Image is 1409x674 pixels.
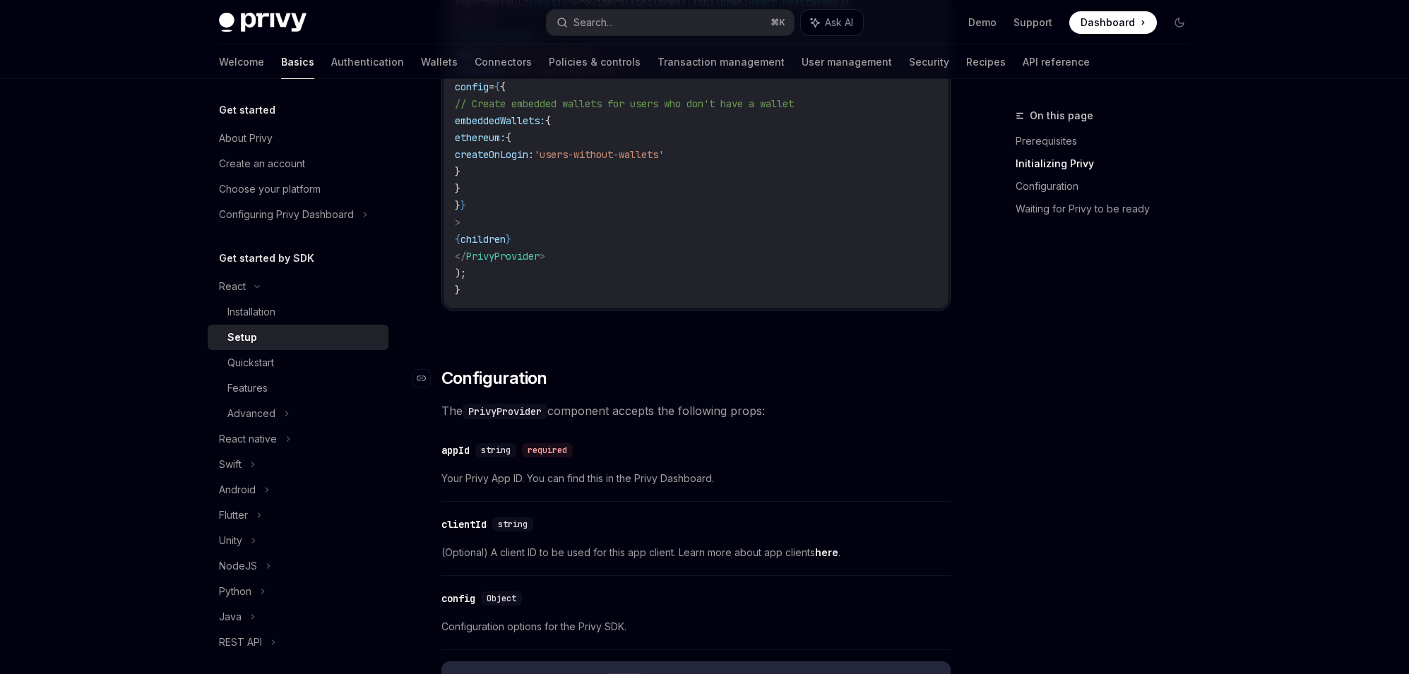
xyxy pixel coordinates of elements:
a: API reference [1023,45,1090,79]
div: REST API [219,634,262,651]
span: ⌘ K [771,17,785,28]
a: Welcome [219,45,264,79]
div: appId [441,443,470,457]
a: Features [208,375,388,401]
a: Quickstart [208,350,388,375]
span: = [489,80,494,93]
span: } [455,199,460,212]
a: Prerequisites [1016,130,1202,152]
button: Toggle dark mode [1168,11,1191,34]
div: React native [219,431,277,447]
span: Object [487,593,516,604]
span: { [455,233,460,246]
div: Create an account [219,155,305,172]
span: string [498,519,528,530]
div: Features [227,380,268,397]
img: dark logo [219,13,307,32]
a: Configuration [1016,175,1202,198]
span: embeddedWallets: [455,114,545,127]
span: config [455,80,489,93]
span: } [455,182,460,195]
a: Transaction management [658,45,785,79]
span: // Create embedded wallets for users who don't have a wallet [455,97,794,110]
span: Ask AI [825,16,853,30]
span: } [455,165,460,178]
span: Your Privy App ID. You can find this in the Privy Dashboard. [441,470,951,487]
span: 'users-without-wallets' [534,148,664,161]
div: Advanced [227,405,275,422]
div: Swift [219,456,242,473]
div: Python [219,583,251,600]
span: PrivyProvider [466,250,540,263]
a: About Privy [208,126,388,151]
a: Authentication [331,45,404,79]
div: React [219,278,246,295]
div: Flutter [219,507,248,524]
span: On this page [1030,107,1093,124]
a: User management [802,45,892,79]
a: here [815,546,838,559]
div: Configuring Privy Dashboard [219,206,354,223]
button: Search...⌘K [547,10,794,35]
h5: Get started [219,102,275,119]
span: { [545,114,551,127]
span: } [506,233,511,246]
code: PrivyProvider [463,404,547,419]
a: Demo [968,16,997,30]
div: Android [219,481,256,498]
span: { [500,80,506,93]
a: Choose your platform [208,176,388,202]
span: Dashboard [1081,16,1135,30]
span: { [494,80,500,93]
span: string [481,445,511,456]
div: Search... [573,14,613,31]
div: Quickstart [227,354,274,371]
div: Setup [227,329,257,346]
div: Java [219,608,242,625]
a: Setup [208,325,388,350]
div: required [522,443,573,457]
span: The component accepts the following props: [441,401,951,421]
div: NodeJS [219,558,257,574]
a: Policies & controls [549,45,641,79]
a: Wallets [421,45,458,79]
h5: Get started by SDK [219,250,314,267]
span: > [455,216,460,229]
div: Choose your platform [219,181,321,198]
span: children [460,233,506,246]
a: Navigate to header [413,367,441,390]
div: About Privy [219,130,273,147]
span: > [540,250,545,263]
div: Unity [219,532,242,549]
div: Installation [227,303,275,320]
a: Support [1013,16,1052,30]
span: ); [455,267,466,279]
div: clientId [441,517,487,531]
button: Ask AI [801,10,863,35]
a: Dashboard [1069,11,1157,34]
a: Basics [281,45,314,79]
a: Waiting for Privy to be ready [1016,198,1202,220]
span: { [506,131,511,144]
span: ethereum: [455,131,506,144]
span: } [455,284,460,296]
a: Recipes [966,45,1006,79]
a: Connectors [475,45,532,79]
span: Configuration [441,367,547,390]
span: createOnLogin: [455,148,534,161]
span: (Optional) A client ID to be used for this app client. Learn more about app clients . [441,544,951,561]
a: Create an account [208,151,388,176]
div: config [441,591,475,606]
a: Initializing Privy [1016,152,1202,175]
span: </ [455,250,466,263]
a: Security [909,45,949,79]
span: Configuration options for the Privy SDK. [441,618,951,635]
a: Installation [208,299,388,325]
span: } [460,199,466,212]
